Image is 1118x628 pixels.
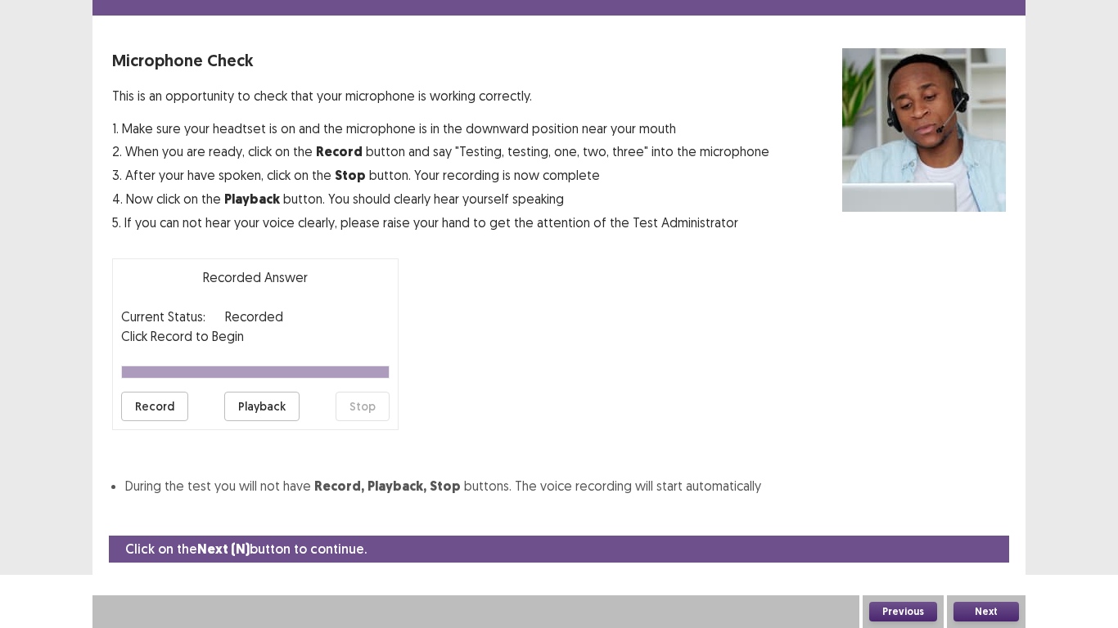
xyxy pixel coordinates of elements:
img: microphone check [842,48,1006,212]
p: Click on the button to continue. [125,539,367,559]
strong: Playback, [367,478,426,495]
li: During the test you will not have buttons. The voice recording will start automatically [125,476,1006,496]
p: Current Status: [121,307,205,326]
button: Record [121,392,188,421]
strong: Stop [430,478,461,495]
p: Recorded Answer [121,267,390,287]
p: Click Record to Begin [121,326,390,346]
p: 1. Make sure your headtset is on and the microphone is in the downward position near your mouth [112,119,769,138]
p: Recorded [225,307,283,326]
button: Playback [224,392,300,421]
p: 4. Now click on the button. You should clearly hear yourself speaking [112,189,769,209]
button: Previous [869,602,937,621]
p: 3. After your have spoken, click on the button. Your recording is now complete [112,165,769,186]
p: This is an opportunity to check that your microphone is working correctly. [112,86,769,105]
strong: Next (N) [197,541,250,558]
strong: Record, [314,478,364,495]
p: 2. When you are ready, click on the button and say "Testing, testing, one, two, three" into the m... [112,141,769,162]
button: Next [953,602,1019,621]
strong: Stop [335,167,366,184]
p: 5. If you can not hear your voice clearly, please raise your hand to get the attention of the Tes... [112,213,769,232]
strong: Record [316,143,363,160]
button: Stop [336,392,390,421]
p: Microphone Check [112,48,769,73]
strong: Playback [224,191,280,208]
